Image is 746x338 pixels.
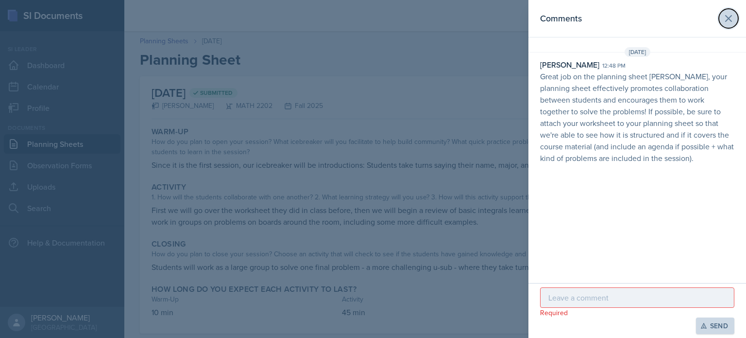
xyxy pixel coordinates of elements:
p: Required [540,308,734,318]
p: Great job on the planning sheet [PERSON_NAME], your planning sheet effectively promotes collabora... [540,71,734,164]
button: Send [696,318,734,334]
span: [DATE] [625,47,650,57]
h2: Comments [540,12,582,25]
div: 12:48 pm [602,61,626,70]
div: [PERSON_NAME] [540,59,599,71]
div: Send [702,322,728,330]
